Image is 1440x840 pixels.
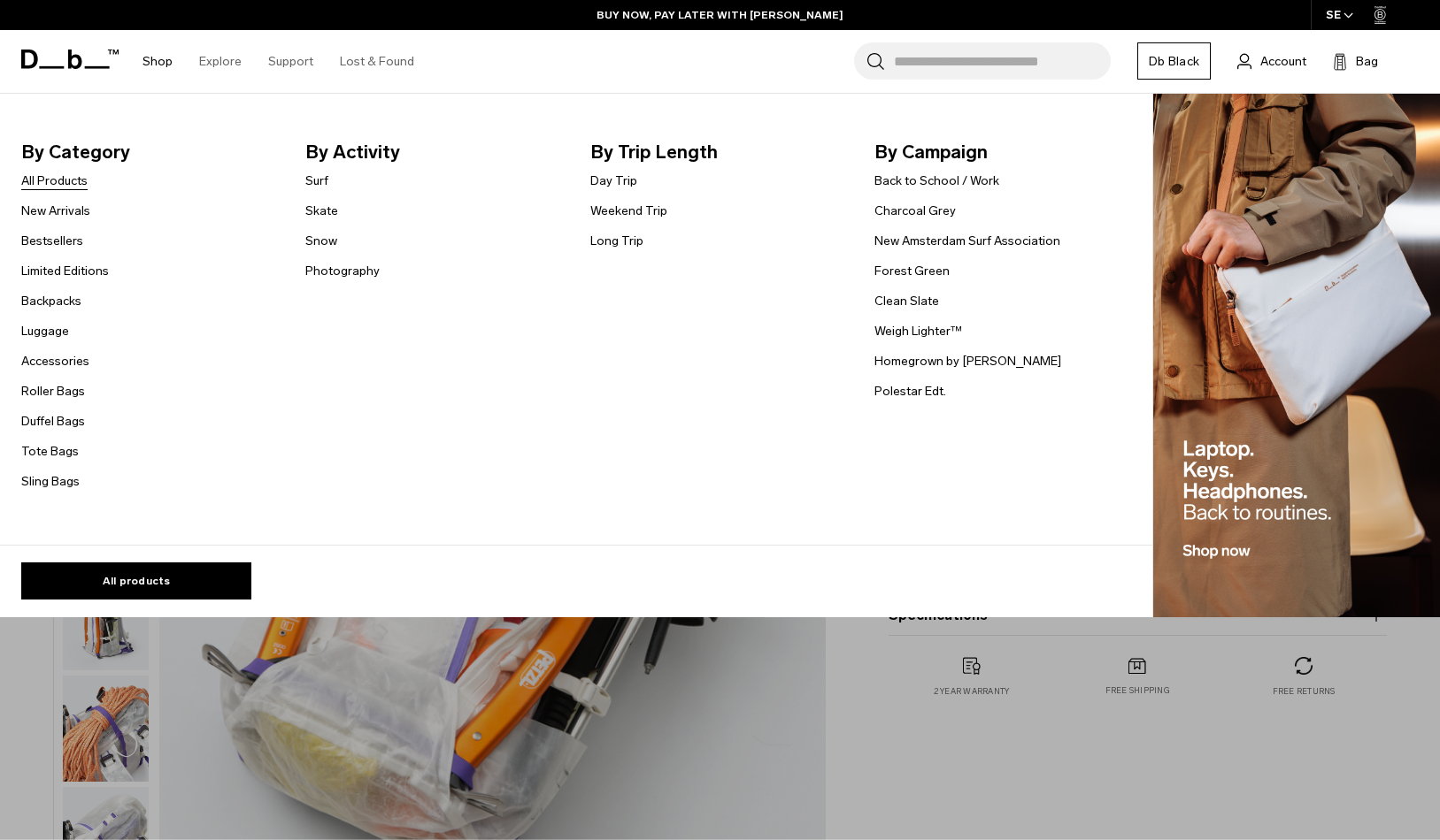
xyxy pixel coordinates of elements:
a: Polestar Edt. [874,382,946,401]
a: Forest Green [874,262,950,280]
a: Weigh Lighter™ [874,322,962,340]
a: Accessories [21,352,89,370]
a: Support [268,30,313,93]
a: Explore [199,30,242,93]
button: Bag [1333,50,1378,72]
a: Clean Slate [874,292,939,310]
a: New Arrivals [21,202,90,220]
span: By Campaign [874,138,1130,166]
a: Roller Bags [21,382,85,401]
a: Shop [142,30,173,93]
a: Bestsellers [21,232,83,250]
a: Back to School / Work [874,172,999,190]
a: New Amsterdam Surf Association [874,232,1060,250]
a: Backpacks [21,292,81,310]
a: Snow [305,232,337,250]
a: Homegrown by [PERSON_NAME] [874,352,1061,370]
a: BUY NOW, PAY LATER WITH [PERSON_NAME] [597,7,843,23]
a: Tote Bags [21,442,79,461]
span: By Activity [305,138,561,166]
a: Limited Editions [21,262,109,280]
a: Skate [305,202,338,220]
img: Db [1153,94,1440,618]
a: Day Trip [590,172,637,190]
a: All Products [21,172,88,190]
a: Lost & Found [340,30,414,93]
a: All products [21,562,251,599]
span: Account [1260,52,1306,71]
a: Luggage [21,322,69,340]
a: Duffel Bags [21,412,85,431]
a: Sling Bags [21,472,80,491]
a: Photography [305,262,380,280]
span: By Trip Length [590,138,846,166]
span: By Category [21,138,277,166]
a: Weekend Trip [590,202,667,220]
a: Account [1237,50,1306,72]
a: Charcoal Grey [874,202,956,220]
a: Db Black [1137,42,1211,80]
a: Surf [305,172,328,190]
a: Long Trip [590,232,643,250]
span: Bag [1356,52,1378,71]
nav: Main Navigation [129,30,427,93]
